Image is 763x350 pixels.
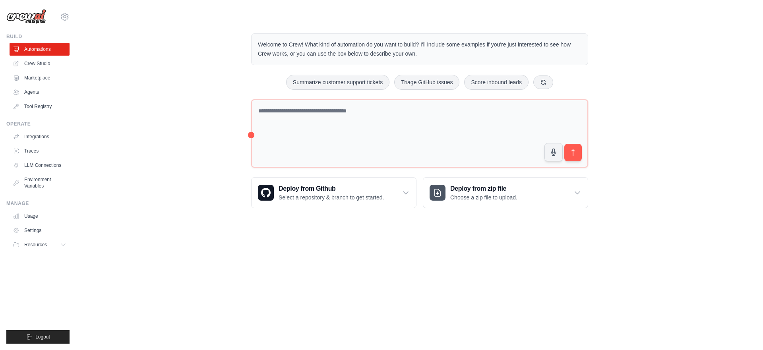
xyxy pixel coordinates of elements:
[10,43,70,56] a: Automations
[10,130,70,143] a: Integrations
[10,86,70,99] a: Agents
[279,184,384,193] h3: Deploy from Github
[10,145,70,157] a: Traces
[24,242,47,248] span: Resources
[10,100,70,113] a: Tool Registry
[10,72,70,84] a: Marketplace
[6,200,70,207] div: Manage
[10,57,70,70] a: Crew Studio
[10,173,70,192] a: Environment Variables
[6,121,70,127] div: Operate
[394,75,459,90] button: Triage GitHub issues
[464,75,529,90] button: Score inbound leads
[450,193,517,201] p: Choose a zip file to upload.
[6,33,70,40] div: Build
[10,224,70,237] a: Settings
[450,184,517,193] h3: Deploy from zip file
[35,334,50,340] span: Logout
[6,9,46,24] img: Logo
[6,330,70,344] button: Logout
[10,159,70,172] a: LLM Connections
[10,210,70,222] a: Usage
[279,193,384,201] p: Select a repository & branch to get started.
[10,238,70,251] button: Resources
[258,40,581,58] p: Welcome to Crew! What kind of automation do you want to build? I'll include some examples if you'...
[286,75,389,90] button: Summarize customer support tickets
